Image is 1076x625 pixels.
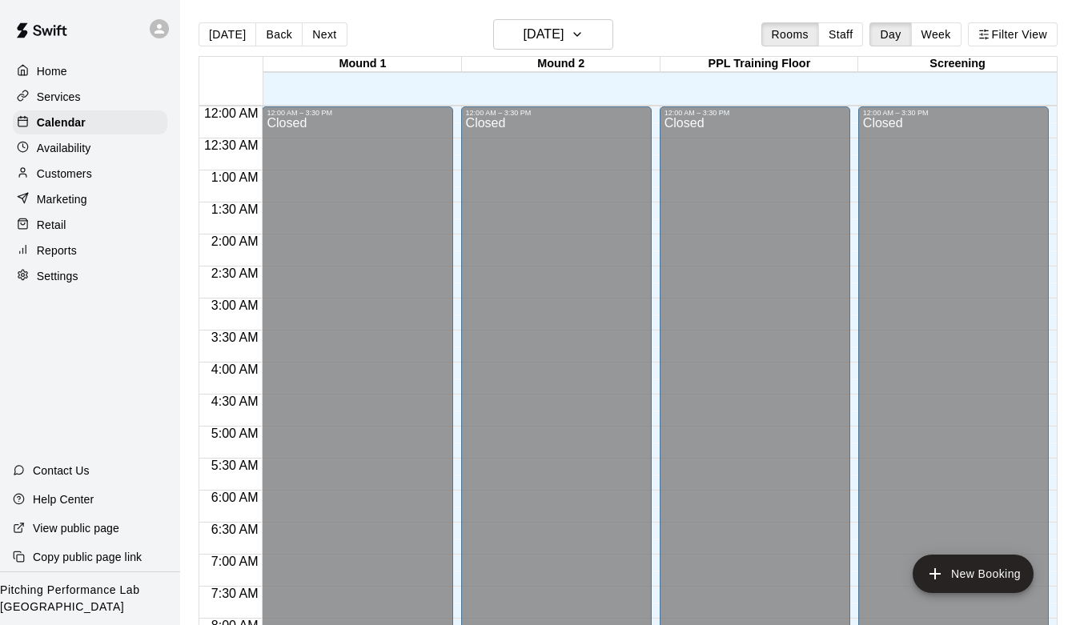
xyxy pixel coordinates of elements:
[869,22,911,46] button: Day
[13,162,167,186] a: Customers
[200,106,263,120] span: 12:00 AM
[207,234,263,248] span: 2:00 AM
[37,89,81,105] p: Services
[13,136,167,160] a: Availability
[13,213,167,237] a: Retail
[13,187,167,211] a: Marketing
[207,331,263,344] span: 3:30 AM
[200,138,263,152] span: 12:30 AM
[761,22,819,46] button: Rooms
[968,22,1058,46] button: Filter View
[911,22,962,46] button: Week
[33,463,90,479] p: Contact Us
[207,395,263,408] span: 4:30 AM
[13,238,167,262] a: Reports
[302,22,347,46] button: Next
[207,459,263,472] span: 5:30 AM
[863,109,1044,117] div: 12:00 AM – 3:30 PM
[199,22,256,46] button: [DATE]
[33,520,119,536] p: View public page
[13,264,167,288] a: Settings
[207,523,263,536] span: 6:30 AM
[263,57,462,72] div: Mound 1
[267,109,448,117] div: 12:00 AM – 3:30 PM
[13,85,167,109] a: Services
[37,268,78,284] p: Settings
[493,19,613,50] button: [DATE]
[207,587,263,600] span: 7:30 AM
[207,170,263,184] span: 1:00 AM
[207,202,263,216] span: 1:30 AM
[660,57,859,72] div: PPL Training Floor
[207,363,263,376] span: 4:00 AM
[523,23,564,46] h6: [DATE]
[664,109,845,117] div: 12:00 AM – 3:30 PM
[37,140,91,156] p: Availability
[13,110,167,134] a: Calendar
[37,114,86,130] p: Calendar
[255,22,303,46] button: Back
[207,555,263,568] span: 7:00 AM
[33,549,142,565] p: Copy public page link
[33,491,94,507] p: Help Center
[37,191,87,207] p: Marketing
[207,266,263,280] span: 2:30 AM
[207,298,263,312] span: 3:00 AM
[818,22,864,46] button: Staff
[13,59,167,83] a: Home
[207,427,263,440] span: 5:00 AM
[913,555,1034,593] button: add
[37,217,66,233] p: Retail
[37,242,77,258] p: Reports
[462,57,660,72] div: Mound 2
[466,109,647,117] div: 12:00 AM – 3:30 PM
[207,491,263,504] span: 6:00 AM
[37,166,92,182] p: Customers
[37,63,67,79] p: Home
[858,57,1057,72] div: Screening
